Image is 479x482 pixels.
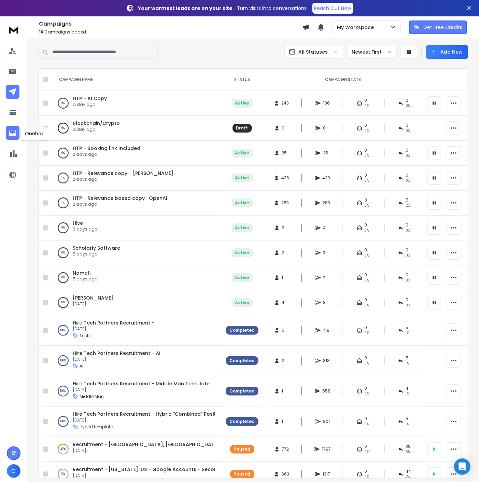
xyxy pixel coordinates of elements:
p: [DATE] [73,387,210,393]
span: 1 % [406,361,409,366]
p: 0 % [61,125,65,132]
a: HTP - Relevance based copy- OpenAI [73,195,167,202]
div: Active [235,275,249,280]
span: 0 [406,148,408,153]
span: 0 [364,355,367,361]
h1: Campaigns [39,20,302,28]
span: 0% [364,449,369,455]
td: 0%Hive5 days ago [51,216,222,240]
span: 0% [364,361,369,366]
span: 0 [364,325,367,330]
span: 4 [323,225,330,231]
a: HTP - AI Copy [73,95,107,102]
span: 2 [282,225,288,231]
span: 0 [364,416,367,422]
span: 429 [323,175,330,181]
span: Scholarly Software [73,245,120,251]
div: Completed [229,388,255,394]
p: 5 days ago [73,276,97,282]
p: [DATE] [73,326,154,332]
div: Active [235,100,249,106]
span: 0 [406,222,408,228]
div: Open Intercom Messenger [454,458,470,475]
span: 0 % [406,278,410,283]
span: 0% [364,253,369,258]
td: 0%Blockchain/Cryptoa day ago [51,116,222,141]
a: Hire Tech Partners Recruitment - [73,319,154,326]
span: 818 [323,358,330,363]
div: Active [235,225,249,231]
p: AI [80,363,83,369]
span: 0% [364,103,369,109]
td: 0%[PERSON_NAME][DATE] [51,290,222,315]
span: 7 % [406,474,410,480]
span: 0 [364,197,367,203]
a: Hire Tech Partners Recruitment - Hybrid "Combined" Positioning Template [73,411,256,417]
span: 436 [281,175,289,181]
span: Namefi [73,270,90,276]
span: 0 [364,297,367,303]
span: 1 % [406,330,409,336]
span: 0% [364,391,369,397]
span: 801 [323,419,330,424]
th: STATUS [222,69,263,91]
a: HTP - Relevance copy - [PERSON_NAME] [73,170,173,177]
p: My Workspace [337,24,377,31]
p: 0 % [61,150,65,156]
span: Hire Tech Partners Recruitment - Middle Man Template [73,380,210,387]
span: 0 % [406,228,410,233]
a: [PERSON_NAME] [73,294,113,301]
p: Tech [80,333,90,339]
span: 4 [282,300,288,305]
p: 100 % [60,388,66,395]
span: 1 [282,388,288,394]
span: Hive [73,220,83,226]
td: 100%Hire Tech Partners Recruitment - Hybrid "Combined" Positioning Template[DATE]Hybrid template [51,407,222,437]
td: 1%HTP - Relevance copy - [PERSON_NAME]2 days ago [51,166,222,191]
span: 0% [364,474,369,480]
p: 1 % [62,175,65,181]
p: Campaigns added [39,29,302,35]
button: O [7,464,20,478]
a: Hire Tech Partners Recruitment - AI [73,350,160,357]
div: Onebox [20,127,48,140]
span: 0 [406,297,408,303]
div: Completed [229,419,255,424]
p: 2 days ago [73,152,140,157]
span: 38 [406,444,411,449]
p: 2 days ago [73,202,167,207]
span: 1 % [406,422,409,427]
p: 2 days ago [73,177,173,182]
div: Completed [229,358,255,363]
p: 100 % [60,418,66,425]
span: 0% [364,153,369,159]
p: 5 days ago [73,251,120,257]
p: All Statuses [298,49,328,55]
span: 0% [364,178,369,183]
span: Blockchain/Crypto [73,120,120,127]
span: 663 [281,471,289,477]
span: 0 [364,148,367,153]
span: 0 [282,125,288,131]
p: a day ago [73,127,120,132]
span: 0 [364,98,367,103]
span: 0 [406,98,408,103]
span: 0 [406,247,408,253]
button: Newest First [347,45,397,59]
span: 4 [406,386,408,391]
span: 25 [282,150,288,156]
td: 0%HTP - AI Copya day ago [51,91,222,116]
span: 0% [364,228,369,233]
a: Recruitment - [GEOGRAPHIC_DATA], [GEOGRAPHIC_DATA] - Google Accounts [73,441,270,448]
p: [DATE] [73,473,215,478]
p: 0 % [61,299,65,306]
p: 0 % [61,100,65,107]
span: 0 [364,386,367,391]
td: 100%Hire Tech Partners Recruitment -[DATE]Tech [51,315,222,346]
p: 0 % [61,274,65,281]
